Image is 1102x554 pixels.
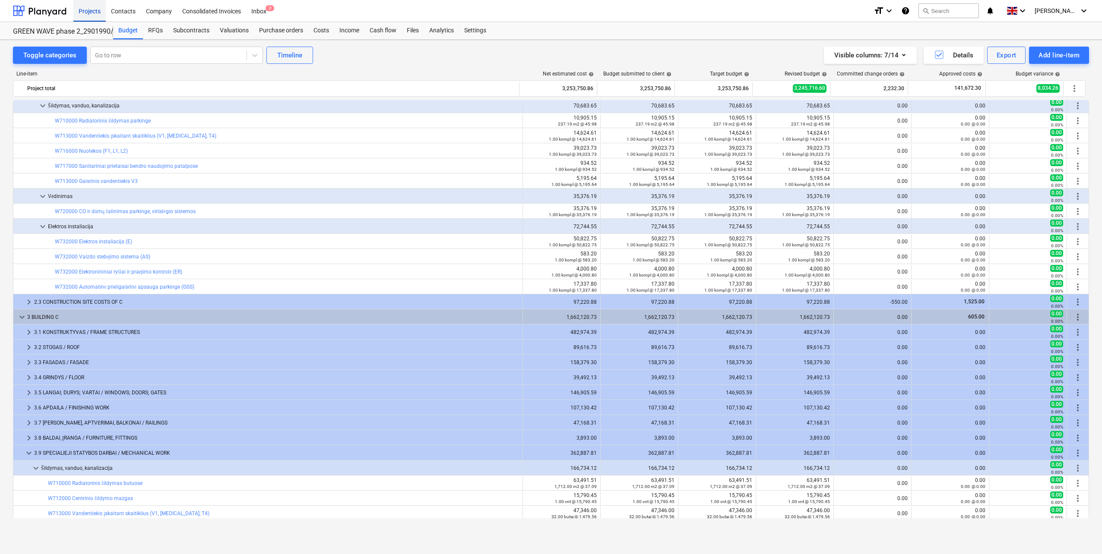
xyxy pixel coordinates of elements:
span: More actions [1073,448,1083,458]
div: 50,822.75 [604,236,674,248]
a: W713000 Vandentiekis įskaitant skaitiklius (V1, [MEDICAL_DATA], T4) [48,510,209,516]
span: More actions [1073,433,1083,443]
span: help [587,72,594,77]
div: 4,000.80 [682,266,752,278]
a: Subcontracts [168,22,215,39]
span: 605.00 [967,314,985,320]
small: 1.00 kompl @ 4,000.80 [551,273,597,277]
a: Purchase orders [254,22,308,39]
small: 1.00 kompl @ 35,376.19 [782,212,830,217]
span: More actions [1073,116,1083,126]
div: 10,905.15 [604,115,674,127]
span: keyboard_arrow_right [24,357,34,368]
small: 0.00% [1051,153,1063,157]
button: Timeline [266,47,313,64]
div: Vėdinimas [48,189,519,203]
button: Export [987,47,1026,64]
span: More actions [1073,221,1083,232]
small: 1.00 kompl @ 14,624.61 [627,137,674,142]
a: Files [402,22,424,39]
span: 0.00 [1050,144,1063,151]
div: 0.00 [837,284,908,290]
a: W732000 Elektros instaliacija (E) [55,239,132,245]
span: More actions [1073,191,1083,201]
div: 10,905.15 [526,115,597,127]
div: Net estimated cost [543,71,594,77]
small: 1.00 kompl @ 35,376.19 [704,212,752,217]
i: format_size [874,6,884,16]
div: Šildymas, vanduo, kanalizacija [48,99,519,113]
small: 1.00 kompl @ 14,624.61 [704,137,752,142]
span: More actions [1073,161,1083,171]
div: 72,744.55 [604,223,674,230]
div: 0.00 [915,193,985,199]
span: keyboard_arrow_down [38,221,48,232]
small: 0.00% [1051,138,1063,142]
span: 0.00 [1050,310,1063,317]
a: W710000 Radiatorinis šildymas parkinge [55,118,151,124]
span: 0.00 [1050,280,1063,287]
small: 0.00 @ 0.00 [961,212,985,217]
div: 35,376.19 [526,205,597,217]
span: More actions [1073,282,1083,292]
span: More actions [1073,418,1083,428]
span: 0.00 [1050,159,1063,166]
small: 1.00 kompl @ 39,023.73 [782,152,830,157]
div: 0.00 [915,236,985,248]
span: keyboard_arrow_down [24,448,34,458]
small: 0.00 @ 0.00 [961,273,985,277]
div: 0.00 [837,118,908,124]
div: 14,624.61 [760,130,830,142]
div: 50,822.75 [526,236,597,248]
span: 0.00 [1050,189,1063,196]
div: 72,744.55 [526,223,597,230]
div: 934.52 [604,160,674,172]
div: Cash flow [364,22,402,39]
small: 1.00 kompl @ 583.20 [555,258,597,262]
div: Budget [113,22,143,39]
small: 1.00 kompl @ 4,000.80 [707,273,752,277]
small: 1.00 kompl @ 35,376.19 [627,212,674,217]
small: 0.00% [1051,198,1063,203]
span: help [898,72,905,77]
div: 0.00 [837,239,908,245]
span: More actions [1073,146,1083,156]
small: 0.00% [1051,289,1063,293]
div: 5,195.64 [604,175,674,187]
div: 583.20 [526,251,597,263]
span: keyboard_arrow_right [24,297,34,307]
div: Add line-item [1039,50,1080,61]
div: 17,337.80 [760,281,830,293]
div: 0.00 [915,145,985,157]
a: RFQs [143,22,168,39]
button: Toggle categories [13,47,87,64]
small: 0.00% [1051,243,1063,248]
div: Elektros instaliacija [48,220,519,233]
div: 0.00 [837,254,908,260]
span: help [975,72,982,77]
div: 97,220.88 [526,299,597,305]
span: [PERSON_NAME] [1035,7,1078,14]
div: Income [334,22,364,39]
div: Analytics [424,22,459,39]
small: 0.00 @ 0.00 [961,242,985,247]
span: More actions [1073,267,1083,277]
span: keyboard_arrow_right [24,342,34,353]
span: More actions [1073,357,1083,368]
span: 0.00 [1050,295,1063,302]
i: keyboard_arrow_down [884,6,894,16]
div: 934.52 [526,160,597,172]
a: Settings [459,22,491,39]
div: 17,337.80 [604,281,674,293]
span: 3,245,716.60 [793,84,826,92]
a: W732000 Vaizdo stebėjimo sistema (AS) [55,254,150,260]
span: help [665,72,671,77]
small: 237.19 m2 @ 45.98 [791,122,830,126]
a: W713000 Vandentiekis įskaitant skaitiklius (V1, [MEDICAL_DATA], T4) [55,133,216,139]
div: 0.00 [915,251,985,263]
div: 39,023.73 [526,145,597,157]
div: 35,376.19 [604,205,674,217]
div: 3,253,750.86 [678,82,749,95]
